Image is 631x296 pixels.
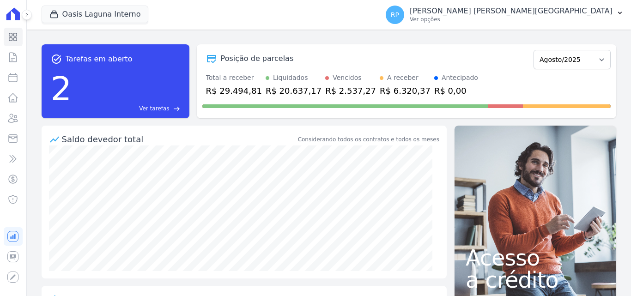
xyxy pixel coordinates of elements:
[42,6,149,23] button: Oasis Laguna Interno
[410,16,613,23] p: Ver opções
[206,73,262,83] div: Total a receber
[434,85,478,97] div: R$ 0,00
[66,54,133,65] span: Tarefas em aberto
[51,65,72,113] div: 2
[380,85,431,97] div: R$ 6.320,37
[333,73,361,83] div: Vencidos
[378,2,631,28] button: RP [PERSON_NAME] [PERSON_NAME][GEOGRAPHIC_DATA] Ver opções
[139,104,169,113] span: Ver tarefas
[51,54,62,65] span: task_alt
[221,53,294,64] div: Posição de parcelas
[391,12,399,18] span: RP
[466,247,605,269] span: Acesso
[387,73,419,83] div: A receber
[206,85,262,97] div: R$ 29.494,81
[173,105,180,112] span: east
[266,85,322,97] div: R$ 20.637,17
[62,133,296,145] div: Saldo devedor total
[466,269,605,291] span: a crédito
[325,85,376,97] div: R$ 2.537,27
[298,135,439,144] div: Considerando todos os contratos e todos os meses
[75,104,180,113] a: Ver tarefas east
[442,73,478,83] div: Antecipado
[273,73,308,83] div: Liquidados
[410,6,613,16] p: [PERSON_NAME] [PERSON_NAME][GEOGRAPHIC_DATA]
